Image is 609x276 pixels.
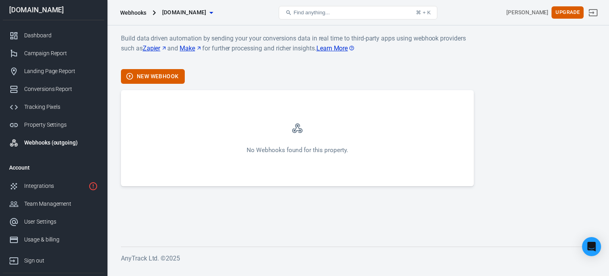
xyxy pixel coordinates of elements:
a: Tracking Pixels [3,98,104,116]
div: Dashboard [24,31,98,40]
a: Sign out [584,3,603,22]
div: No Webhooks found for this property. [247,146,348,154]
div: Open Intercom Messenger [582,237,601,256]
a: Make [180,43,202,53]
div: User Settings [24,218,98,226]
button: New Webhook [121,69,185,84]
a: Integrations [3,177,104,195]
a: Dashboard [3,27,104,44]
div: Tracking Pixels [24,103,98,111]
div: Account id: TDMpudQw [506,8,548,17]
span: Find anything... [293,10,329,15]
a: Webhooks (outgoing) [3,134,104,152]
div: Webhooks (outgoing) [24,139,98,147]
a: Learn More [316,43,355,53]
a: Campaign Report [3,44,104,62]
a: Team Management [3,195,104,213]
a: Sign out [3,249,104,270]
div: Campaign Report [24,49,98,58]
a: User Settings [3,213,104,231]
svg: 1 networks not verified yet [88,181,98,191]
div: Integrations [24,182,85,190]
a: Zapier [143,43,168,53]
div: ⌘ + K [416,10,431,15]
div: [DOMAIN_NAME] [3,6,104,14]
p: Build data driven automation by sending your your conversions data in real time to third-party ap... [121,33,474,63]
a: Conversions Report [3,80,104,98]
h6: AnyTrack Ltd. © 2025 [121,253,595,263]
a: Usage & billing [3,231,104,249]
div: Usage & billing [24,235,98,244]
div: Webhooks [120,9,146,17]
button: Upgrade [552,6,584,19]
div: Sign out [24,257,98,265]
span: velvee.net [162,8,207,17]
a: Property Settings [3,116,104,134]
div: Property Settings [24,121,98,129]
a: Landing Page Report [3,62,104,80]
div: Team Management [24,200,98,208]
button: Find anything...⌘ + K [279,6,437,19]
li: Account [3,158,104,177]
div: Landing Page Report [24,67,98,75]
div: Conversions Report [24,85,98,93]
button: [DOMAIN_NAME] [159,5,216,20]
